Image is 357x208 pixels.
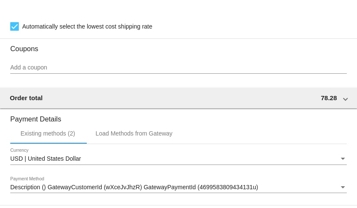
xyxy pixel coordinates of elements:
div: Existing methods (2) [21,130,75,137]
span: USD | United States Dollar [10,155,81,162]
span: Description () GatewayCustomerId (wXceJvJhzR) GatewayPaymentId (4699583809434131u) [10,184,258,191]
span: Automatically select the lowest cost shipping rate [22,21,152,32]
mat-select: Currency [10,156,347,162]
span: Order total [10,94,43,101]
h3: Coupons [10,38,347,53]
mat-select: Payment Method [10,184,347,191]
span: 78.28 [321,94,337,101]
h3: Payment Details [10,109,347,123]
input: Add a coupon [10,64,347,71]
div: Load Methods from Gateway [96,130,173,137]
